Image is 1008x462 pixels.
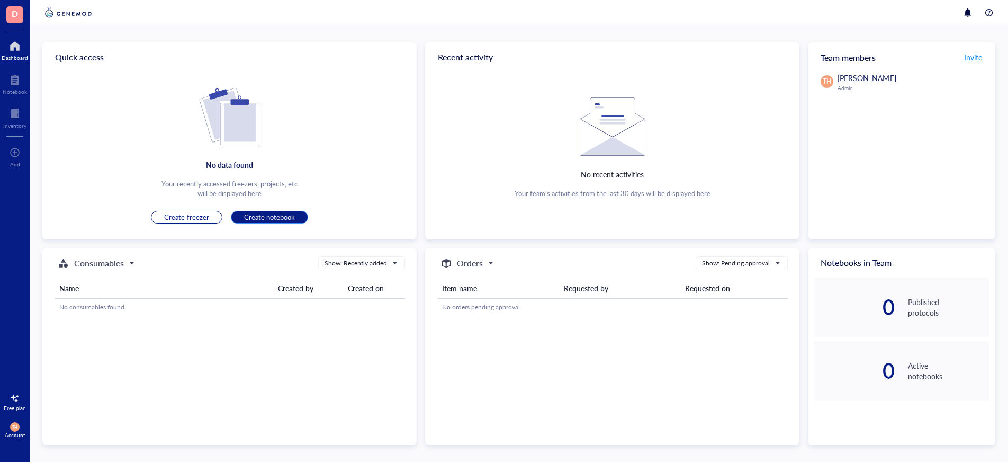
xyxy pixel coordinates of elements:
[244,212,295,222] span: Create notebook
[581,168,644,180] div: No recent activities
[681,279,788,298] th: Requested on
[231,211,308,224] button: Create notebook
[42,6,94,19] img: genemod-logo
[325,259,387,268] div: Show: Recently added
[12,425,17,430] span: TH
[12,7,18,20] span: D
[823,77,831,86] span: TH
[4,405,26,411] div: Free plan
[3,105,26,129] a: Inventory
[702,259,770,268] div: Show: Pending approval
[838,73,896,83] span: [PERSON_NAME]
[5,432,25,438] div: Account
[344,279,405,298] th: Created on
[964,52,982,63] span: Invite
[74,257,124,270] h5: Consumables
[3,72,27,95] a: Notebook
[808,248,995,278] div: Notebooks in Team
[814,299,895,316] div: 0
[2,55,28,61] div: Dashboard
[838,85,989,91] div: Admin
[442,303,784,312] div: No orders pending approval
[10,161,20,167] div: Add
[3,88,27,95] div: Notebook
[580,97,645,156] img: Empty state
[3,122,26,129] div: Inventory
[814,362,895,379] div: 0
[59,303,401,312] div: No consumables found
[560,279,681,298] th: Requested by
[425,42,799,72] div: Recent activity
[200,88,259,146] img: Cf+DiIyRRx+BTSbnYhsZzE9to3+AfuhVxcka4spAAAAAElFTkSuQmCC
[2,38,28,61] a: Dashboard
[515,189,710,198] div: Your team's activities from the last 30 days will be displayed here
[457,257,483,270] h5: Orders
[161,179,298,198] div: Your recently accessed freezers, projects, etc will be displayed here
[908,360,989,381] div: Active notebooks
[438,279,559,298] th: Item name
[964,49,983,66] button: Invite
[808,42,995,72] div: Team members
[206,159,253,171] div: No data found
[55,279,274,298] th: Name
[164,212,209,222] span: Create freezer
[151,211,222,224] button: Create freezer
[908,297,989,318] div: Published protocols
[274,279,344,298] th: Created by
[42,42,417,72] div: Quick access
